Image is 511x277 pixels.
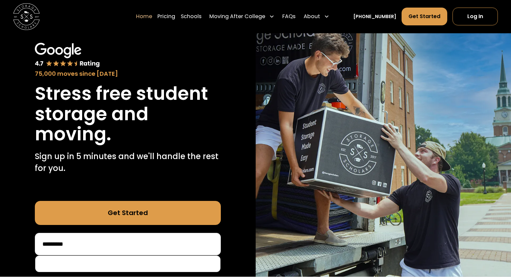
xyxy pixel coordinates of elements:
[35,201,221,225] a: Get Started
[35,151,221,175] p: Sign up in 5 minutes and we'll handle the rest for you.
[136,7,152,26] a: Home
[157,7,175,26] a: Pricing
[13,3,40,30] img: Storage Scholars main logo
[35,83,221,144] h1: Stress free student storage and moving.
[35,69,221,78] div: 75,000 moves since [DATE]
[353,13,396,20] a: [PHONE_NUMBER]
[402,8,447,25] a: Get Started
[209,13,265,20] div: Moving After College
[35,43,100,68] img: Google 4.7 star rating
[453,8,498,25] a: Log In
[304,13,320,20] div: About
[301,7,332,26] div: About
[282,7,295,26] a: FAQs
[207,7,277,26] div: Moving After College
[181,7,201,26] a: Schools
